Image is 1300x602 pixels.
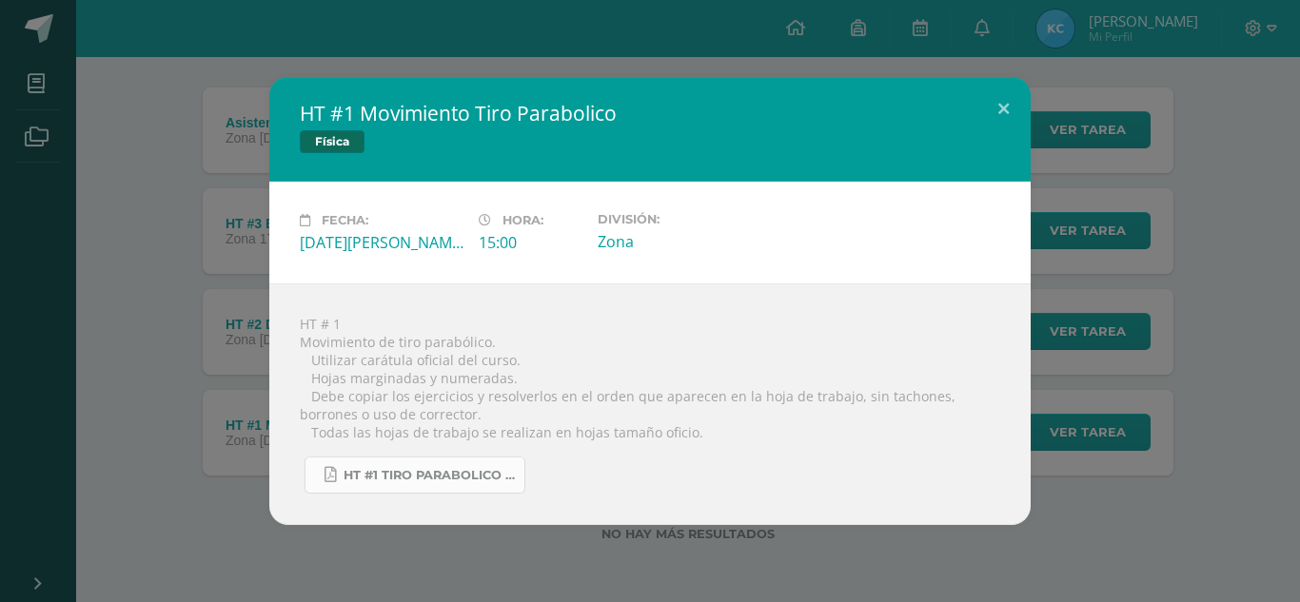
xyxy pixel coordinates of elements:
[598,231,761,252] div: Zona
[305,456,525,494] a: HT #1 tiro parabolico 4U.pdf
[269,283,1031,525] div: HT # 1 Movimiento de tiro parabólico.  Utilizar carátula oficial del curso.  Hojas marginadas y...
[300,130,364,153] span: Física
[322,213,368,227] span: Fecha:
[300,100,1000,126] h2: HT #1 Movimiento Tiro Parabolico
[300,232,463,253] div: [DATE][PERSON_NAME]
[598,212,761,226] label: División:
[976,77,1031,142] button: Close (Esc)
[479,232,582,253] div: 15:00
[502,213,543,227] span: Hora:
[344,468,515,483] span: HT #1 tiro parabolico 4U.pdf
